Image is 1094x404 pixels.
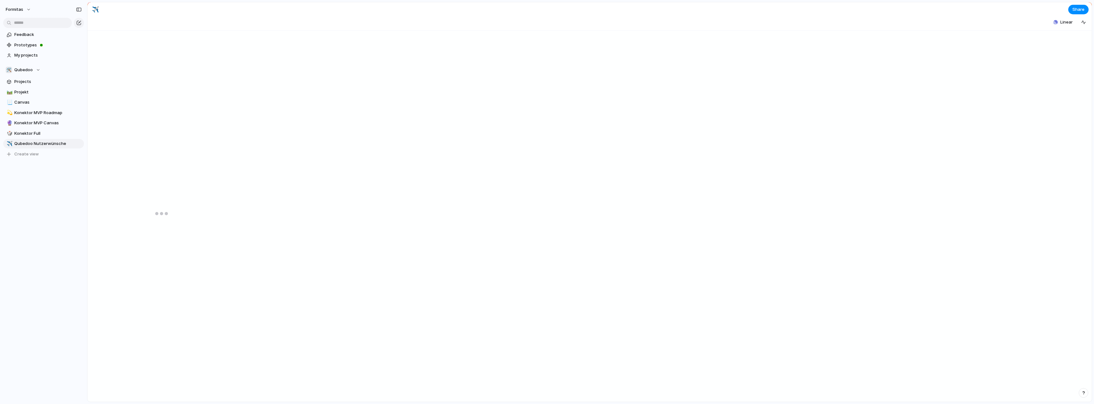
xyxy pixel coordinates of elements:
span: Prototypes [14,42,82,48]
button: 💫 [6,110,12,116]
a: 📃Canvas [3,98,84,107]
span: Qubedoo Nutzerwünsche [14,140,82,147]
span: Linear [1060,19,1073,25]
span: Konektor MVP Canvas [14,120,82,126]
div: 🎲 [7,130,11,137]
button: Create view [3,149,84,159]
span: Create view [14,151,39,157]
span: Qubedoo [14,67,33,73]
span: My projects [14,52,82,58]
span: Formitas [6,6,23,13]
button: 🎲 [6,130,12,137]
button: 🛠️Qubedoo [3,65,84,75]
div: 💫 [7,109,11,116]
button: 🔮 [6,120,12,126]
a: 🔮Konektor MVP Canvas [3,118,84,128]
span: Feedback [14,31,82,38]
span: Projekt [14,89,82,95]
a: My projects [3,51,84,60]
span: Konektor MVP Roadmap [14,110,82,116]
div: 📃 [7,99,11,106]
div: ✈️ [7,140,11,147]
a: 🛤️Projekt [3,87,84,97]
div: ✈️ [92,5,99,14]
div: 🛠️ [6,67,12,73]
a: Prototypes [3,40,84,50]
button: 📃 [6,99,12,106]
div: 🔮 [7,120,11,127]
span: Konektor Full [14,130,82,137]
a: ✈️Qubedoo Nutzerwünsche [3,139,84,148]
span: Share [1072,6,1084,13]
a: Projects [3,77,84,86]
span: Canvas [14,99,82,106]
div: 🛤️ [7,88,11,96]
button: ✈️ [90,4,100,15]
button: Share [1068,5,1089,14]
button: ✈️ [6,140,12,147]
a: 🎲Konektor Full [3,129,84,138]
button: Linear [1051,17,1075,27]
button: 🛤️ [6,89,12,95]
span: Projects [14,79,82,85]
button: Formitas [3,4,34,15]
a: Feedback [3,30,84,39]
a: 💫Konektor MVP Roadmap [3,108,84,118]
